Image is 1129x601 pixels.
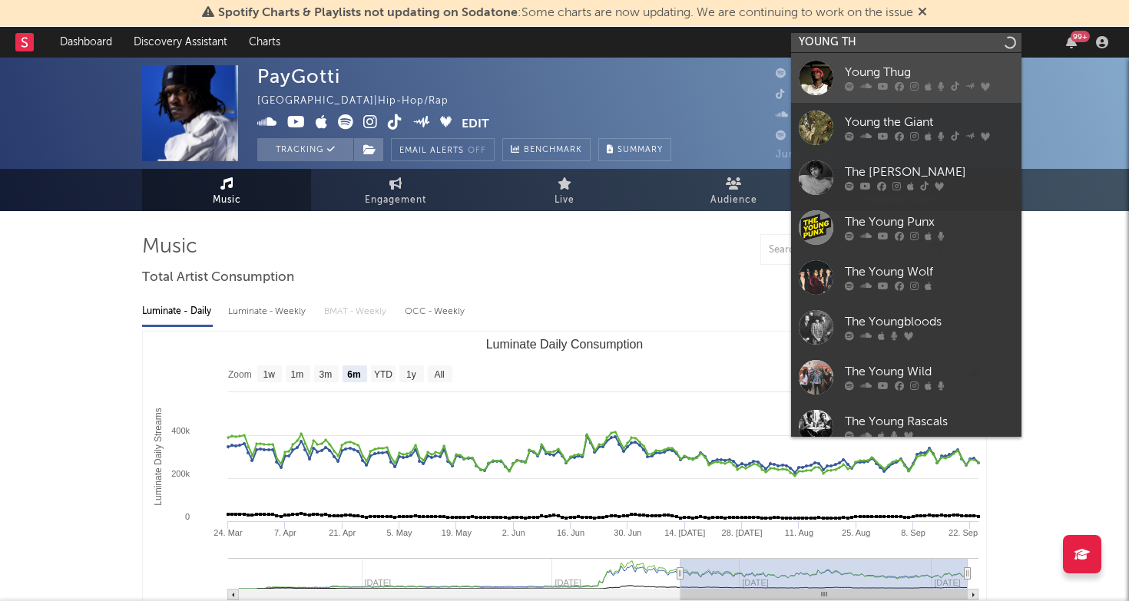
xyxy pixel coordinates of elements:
[845,64,1014,82] div: Young Thug
[722,528,763,537] text: 28. [DATE]
[391,138,495,161] button: Email AlertsOff
[791,203,1021,253] a: The Young Punx
[598,138,671,161] button: Summary
[502,138,591,161] a: Benchmark
[171,469,190,478] text: 200k
[785,528,813,537] text: 11. Aug
[142,299,213,325] div: Luminate - Daily
[153,408,164,505] text: Luminate Daily Streams
[664,528,705,537] text: 14. [DATE]
[918,7,927,19] span: Dismiss
[347,369,360,380] text: 6m
[291,369,304,380] text: 1m
[257,65,340,88] div: PayGotti
[406,369,416,380] text: 1y
[791,253,1021,302] a: The Young Wolf
[502,528,525,537] text: 2. Jun
[776,131,929,141] span: 828,355 Monthly Listeners
[555,191,574,210] span: Live
[845,163,1014,182] div: The [PERSON_NAME]
[49,27,123,58] a: Dashboard
[171,426,190,435] text: 400k
[776,150,866,160] span: Jump Score: 83.4
[405,299,466,325] div: OCC - Weekly
[228,369,252,380] text: Zoom
[761,244,923,256] input: Search by song name or URL
[845,263,1014,282] div: The Young Wolf
[123,27,238,58] a: Discovery Assistant
[524,141,582,160] span: Benchmark
[617,146,663,154] span: Summary
[214,528,243,537] text: 24. Mar
[901,528,925,537] text: 8. Sep
[791,103,1021,153] a: Young the Giant
[791,153,1021,203] a: The [PERSON_NAME]
[845,313,1014,332] div: The Youngbloods
[776,111,825,121] span: 11,751
[387,528,413,537] text: 5. May
[374,369,392,380] text: YTD
[1066,36,1077,48] button: 99+
[949,528,978,537] text: 22. Sep
[319,369,333,380] text: 3m
[263,369,276,380] text: 1w
[791,302,1021,352] a: The Youngbloods
[845,213,1014,232] div: The Young Punx
[480,169,649,211] a: Live
[365,191,426,210] span: Engagement
[218,7,913,19] span: : Some charts are now updating. We are continuing to work on the issue
[1071,31,1090,42] div: 99 +
[791,53,1021,103] a: Young Thug
[710,191,757,210] span: Audience
[434,369,444,380] text: All
[274,528,296,537] text: 7. Apr
[228,299,309,325] div: Luminate - Weekly
[218,7,518,19] span: Spotify Charts & Playlists not updating on Sodatone
[185,512,190,521] text: 0
[845,363,1014,381] div: The Young Wild
[791,352,1021,402] a: The Young Wild
[845,114,1014,132] div: Young the Giant
[257,92,466,111] div: [GEOGRAPHIC_DATA] | Hip-Hop/Rap
[213,191,241,210] span: Music
[791,402,1021,452] a: The Young Rascals
[142,269,294,287] span: Total Artist Consumption
[845,413,1014,431] div: The Young Rascals
[462,114,489,134] button: Edit
[791,33,1021,52] input: Search for artists
[442,528,472,537] text: 19. May
[142,169,311,211] a: Music
[776,90,836,100] span: 216,600
[311,169,480,211] a: Engagement
[557,528,584,537] text: 16. Jun
[257,138,353,161] button: Tracking
[614,528,641,537] text: 30. Jun
[649,169,818,211] a: Audience
[842,528,870,537] text: 25. Aug
[329,528,356,537] text: 21. Apr
[486,338,644,351] text: Luminate Daily Consumption
[238,27,291,58] a: Charts
[776,69,829,79] span: 76,270
[468,147,486,155] em: Off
